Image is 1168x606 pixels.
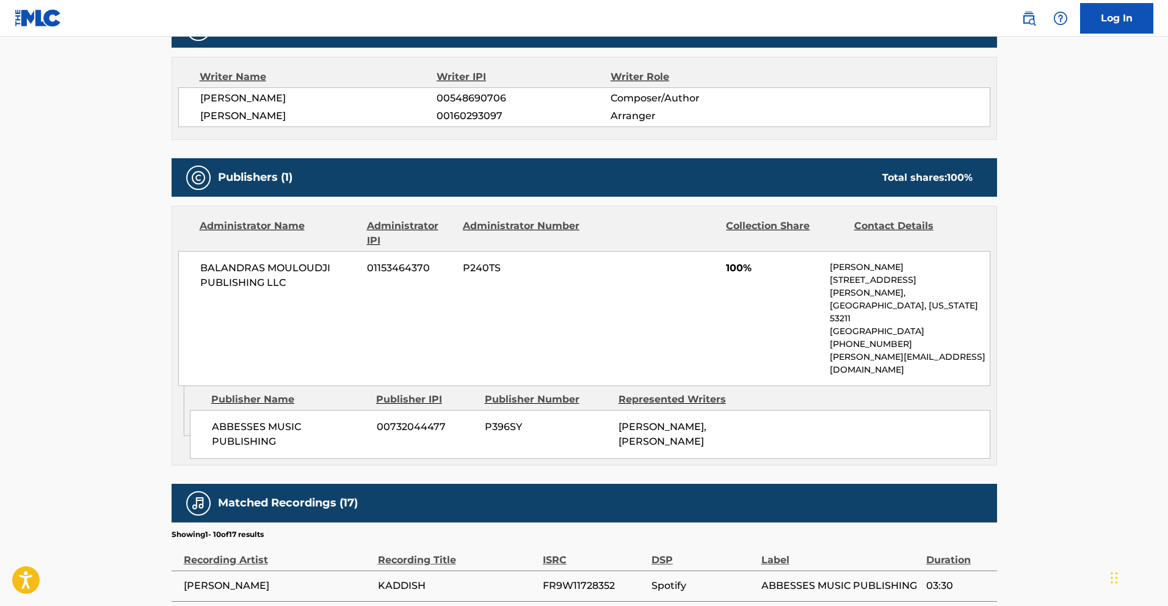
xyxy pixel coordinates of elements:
div: Administrator Name [200,219,358,248]
div: Recording Title [378,540,537,568]
div: Publisher Name [211,392,367,407]
div: Duration [926,540,991,568]
span: 100% [726,261,821,276]
img: Publishers [191,170,206,185]
span: ABBESSES MUSIC PUBLISHING [212,420,368,449]
span: KADDISH [378,579,537,593]
img: help [1053,11,1068,26]
span: 100 % [947,172,973,183]
span: [PERSON_NAME], [PERSON_NAME] [618,421,706,447]
div: ISRC [543,540,645,568]
span: P240TS [463,261,581,276]
span: P396SY [485,420,609,434]
span: BALANDRAS MOULOUDJI PUBLISHING LLC [200,261,358,290]
div: Contact Details [854,219,973,248]
iframe: Chat Widget [1107,547,1168,606]
p: [STREET_ADDRESS][PERSON_NAME], [830,274,989,299]
span: Spotify [651,579,755,593]
p: Showing 1 - 10 of 17 results [172,529,264,540]
span: [PERSON_NAME] [200,91,437,106]
h5: Matched Recordings (17) [218,496,358,510]
span: 01153464370 [367,261,454,276]
div: Label [761,540,920,568]
img: search [1021,11,1036,26]
div: Writer IPI [437,70,611,84]
img: MLC Logo [15,9,62,27]
div: Collection Share [726,219,844,248]
div: Represented Writers [618,392,743,407]
div: Administrator Number [463,219,581,248]
p: [GEOGRAPHIC_DATA], [US_STATE] 53211 [830,299,989,325]
span: [PERSON_NAME] [184,579,372,593]
div: Publisher Number [485,392,609,407]
div: Ziehen [1111,560,1118,596]
span: Composer/Author [611,91,769,106]
span: 00732044477 [377,420,476,434]
span: ABBESSES MUSIC PUBLISHING [761,579,920,593]
p: [PHONE_NUMBER] [830,338,989,351]
span: [PERSON_NAME] [200,109,437,123]
div: Administrator IPI [367,219,454,248]
div: Total shares: [882,170,973,185]
p: [GEOGRAPHIC_DATA] [830,325,989,338]
div: Writer Role [611,70,769,84]
div: Chat-Widget [1107,547,1168,606]
span: FR9W11728352 [543,579,645,593]
div: Recording Artist [184,540,372,568]
span: Arranger [611,109,769,123]
span: 00160293097 [437,109,610,123]
div: DSP [651,540,755,568]
div: Help [1048,6,1073,31]
a: Public Search [1017,6,1041,31]
p: [PERSON_NAME] [830,261,989,274]
span: 03:30 [926,579,991,593]
span: 00548690706 [437,91,610,106]
h5: Publishers (1) [218,170,292,184]
div: Publisher IPI [376,392,476,407]
a: Log In [1080,3,1153,34]
img: Matched Recordings [191,496,206,511]
div: Writer Name [200,70,437,84]
p: [PERSON_NAME][EMAIL_ADDRESS][DOMAIN_NAME] [830,351,989,376]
